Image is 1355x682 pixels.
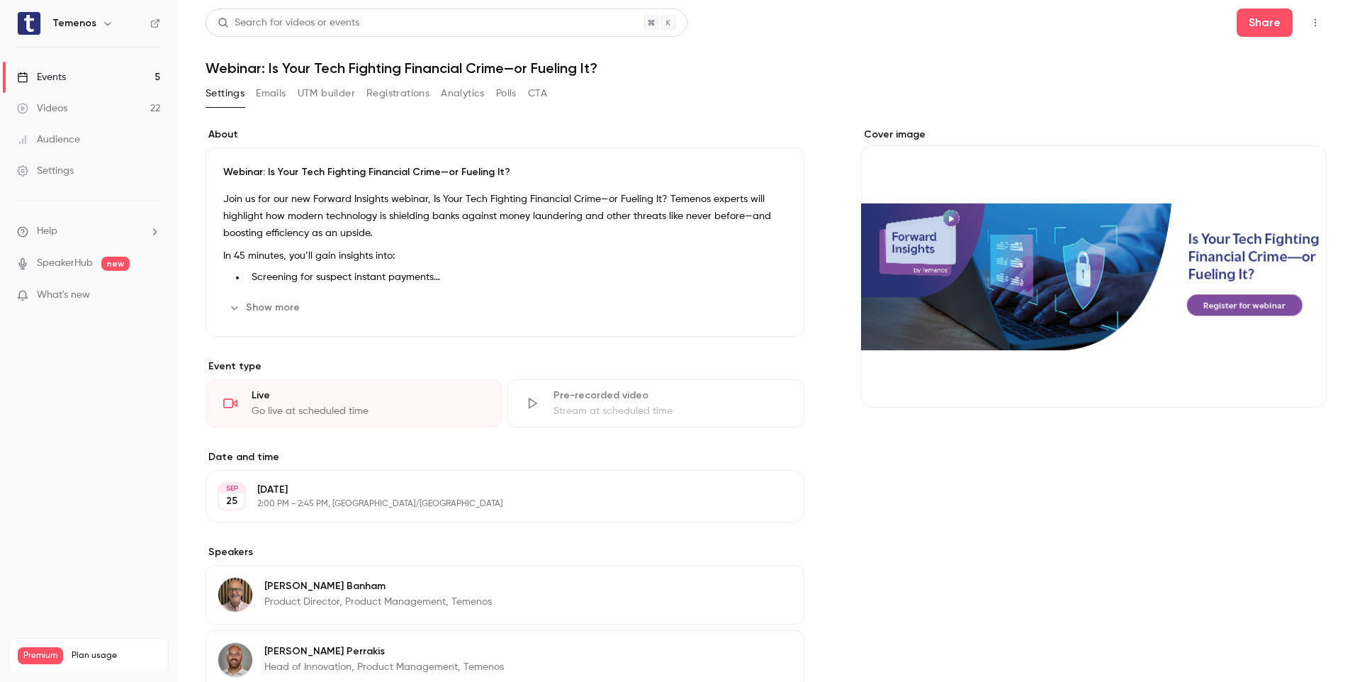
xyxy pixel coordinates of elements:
[17,133,80,147] div: Audience
[366,82,429,105] button: Registrations
[553,388,786,403] div: Pre-recorded video
[507,379,804,427] div: Pre-recorded videoStream at scheduled time
[252,404,484,418] div: Go live at scheduled time
[441,82,485,105] button: Analytics
[52,16,96,30] h6: Temenos
[1237,9,1293,37] button: Share
[18,647,63,664] span: Premium
[861,128,1327,408] section: Cover image
[246,270,787,285] li: Screening for suspect instant payments
[206,545,804,559] label: Speakers
[37,288,90,303] span: What's new
[218,578,252,612] img: Peter Banham
[264,644,504,659] p: [PERSON_NAME] Perrakis
[264,660,504,674] p: Head of Innovation, Product Management, Temenos
[223,296,308,319] button: Show more
[206,128,804,142] label: About
[528,82,547,105] button: CTA
[219,483,244,493] div: SEP
[17,164,74,178] div: Settings
[218,16,359,30] div: Search for videos or events
[256,82,286,105] button: Emails
[861,128,1327,142] label: Cover image
[496,82,517,105] button: Polls
[206,450,804,464] label: Date and time
[206,82,244,105] button: Settings
[264,595,492,609] p: Product Director, Product Management, Temenos
[223,247,787,264] p: In 45 minutes, you’ll gain insights into:
[257,483,729,497] p: [DATE]
[257,498,729,510] p: 2:00 PM - 2:45 PM, [GEOGRAPHIC_DATA]/[GEOGRAPHIC_DATA]
[37,224,57,239] span: Help
[17,224,160,239] li: help-dropdown-opener
[143,289,160,302] iframe: Noticeable Trigger
[18,12,40,35] img: Temenos
[17,101,67,116] div: Videos
[298,82,355,105] button: UTM builder
[206,379,502,427] div: LiveGo live at scheduled time
[72,650,159,661] span: Plan usage
[101,257,130,271] span: new
[206,60,1327,77] h1: Webinar: Is Your Tech Fighting Financial Crime—or Fueling It?
[37,256,93,271] a: SpeakerHub
[223,191,787,242] p: Join us for our new Forward Insights webinar, Is Your Tech Fighting Financial Crime—or Fueling It...
[206,359,804,374] p: Event type
[17,70,66,84] div: Events
[206,565,804,625] div: Peter Banham[PERSON_NAME] BanhamProduct Director, Product Management, Temenos
[226,494,237,508] p: 25
[252,388,484,403] div: Live
[218,643,252,677] img: Ioannis Perrakis
[223,165,787,179] p: Webinar: Is Your Tech Fighting Financial Crime—or Fueling It?
[264,579,492,593] p: [PERSON_NAME] Banham
[553,404,786,418] div: Stream at scheduled time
